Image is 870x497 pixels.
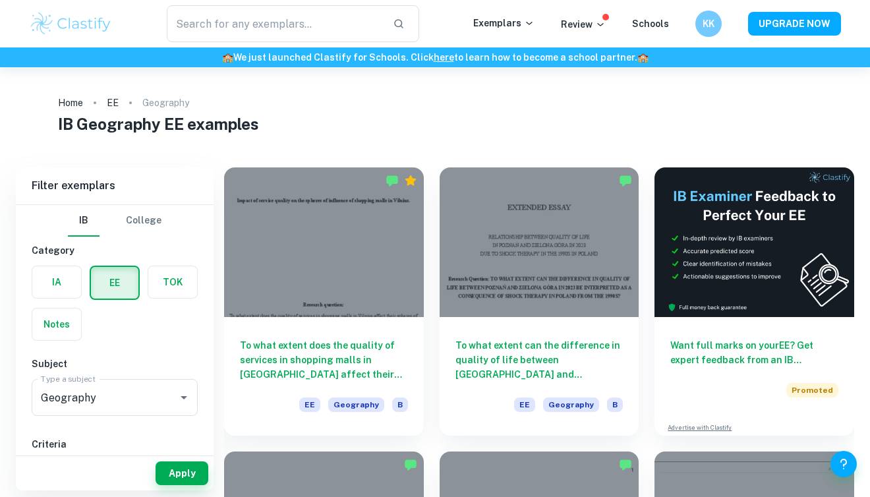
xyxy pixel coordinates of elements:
button: TOK [148,266,197,298]
a: To what extent can the difference in quality of life between [GEOGRAPHIC_DATA] and [GEOGRAPHIC_DA... [440,167,639,436]
a: To what extent does the quality of services in shopping malls in [GEOGRAPHIC_DATA] affect their s... [224,167,424,436]
a: Want full marks on yourEE? Get expert feedback from an IB examiner!PromotedAdvertise with Clastify [654,167,854,436]
h6: Filter exemplars [16,167,214,204]
button: Help and Feedback [830,451,857,477]
h6: Subject [32,357,198,371]
span: B [607,397,623,412]
h6: KK [701,16,716,31]
span: Promoted [786,383,838,397]
p: Geography [142,96,189,110]
h6: Category [32,243,198,258]
h6: We just launched Clastify for Schools. Click to learn how to become a school partner. [3,50,867,65]
input: Search for any exemplars... [167,5,382,42]
img: Clastify logo [29,11,113,37]
button: Notes [32,308,81,340]
span: B [392,397,408,412]
img: Marked [386,174,399,187]
label: Type a subject [41,373,96,384]
button: UPGRADE NOW [748,12,841,36]
span: 🏫 [637,52,649,63]
h1: IB Geography EE examples [58,112,813,136]
span: EE [299,397,320,412]
p: Exemplars [473,16,535,30]
a: Schools [632,18,669,29]
img: Marked [619,458,632,471]
img: Marked [619,174,632,187]
a: Home [58,94,83,112]
button: EE [91,267,138,299]
a: here [434,52,454,63]
button: College [126,205,161,237]
button: KK [695,11,722,37]
div: Premium [404,174,417,187]
span: Geography [328,397,384,412]
a: Advertise with Clastify [668,423,732,432]
p: Review [561,17,606,32]
span: 🏫 [222,52,233,63]
img: Marked [404,458,417,471]
h6: Criteria [32,437,198,452]
button: Apply [156,461,208,485]
button: IA [32,266,81,298]
h6: To what extent does the quality of services in shopping malls in [GEOGRAPHIC_DATA] affect their s... [240,338,408,382]
span: Geography [543,397,599,412]
h6: Want full marks on your EE ? Get expert feedback from an IB examiner! [670,338,838,367]
img: Thumbnail [654,167,854,317]
button: IB [68,205,100,237]
div: Filter type choice [68,205,161,237]
h6: To what extent can the difference in quality of life between [GEOGRAPHIC_DATA] and [GEOGRAPHIC_DA... [455,338,623,382]
span: EE [514,397,535,412]
button: Open [175,388,193,407]
a: EE [107,94,119,112]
